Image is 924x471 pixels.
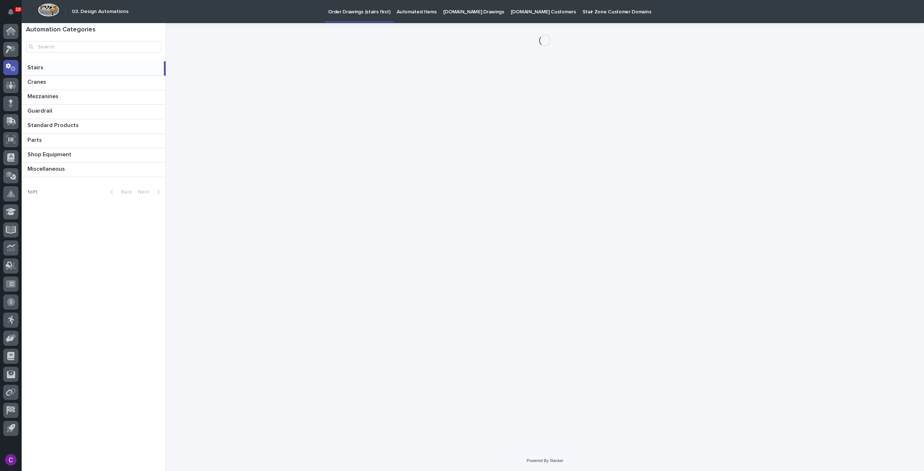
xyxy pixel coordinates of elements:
[22,90,166,105] a: MezzaninesMezzanines
[22,119,166,134] a: Standard ProductsStandard Products
[527,458,563,463] a: Powered By Stacker
[16,7,21,12] p: 10
[27,63,45,71] p: Stairs
[9,9,18,20] div: Notifications10
[135,189,166,195] button: Next
[38,3,59,17] img: Workspace Logo
[27,135,43,144] p: Parts
[27,121,80,129] p: Standard Products
[27,164,66,173] p: Miscellaneous
[138,189,154,195] span: Next
[22,134,166,148] a: PartsParts
[22,61,166,76] a: StairsStairs
[3,4,18,19] button: Notifications
[26,41,161,53] input: Search
[22,76,166,90] a: CranesCranes
[105,189,135,195] button: Back
[22,148,166,163] a: Shop EquipmentShop Equipment
[22,183,43,201] p: 1 of 1
[27,77,48,86] p: Cranes
[72,9,128,15] h2: 03. Design Automations
[27,106,54,114] p: Guardrail
[3,452,18,467] button: users-avatar
[22,105,166,119] a: GuardrailGuardrail
[26,26,161,34] h1: Automation Categories
[27,92,60,100] p: Mezzanines
[27,150,73,158] p: Shop Equipment
[22,163,166,177] a: MiscellaneousMiscellaneous
[117,189,132,195] span: Back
